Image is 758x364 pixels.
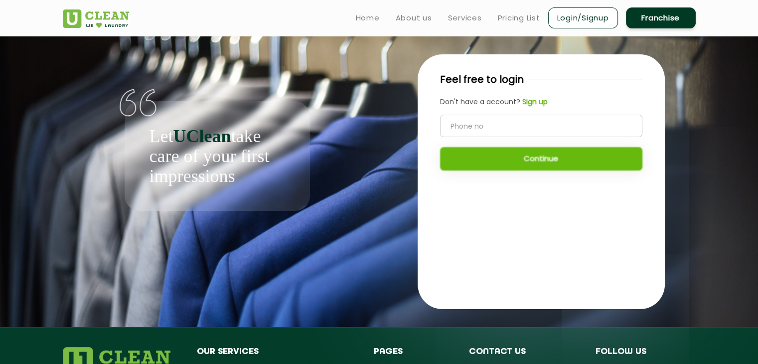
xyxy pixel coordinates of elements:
a: Sign up [520,97,548,107]
p: Feel free to login [440,72,524,87]
b: UClean [173,126,231,146]
a: Services [448,12,482,24]
a: Franchise [626,7,696,28]
b: Sign up [522,97,548,107]
img: quote-img [120,89,157,117]
a: Login/Signup [548,7,618,28]
span: Don't have a account? [440,97,520,107]
a: About us [396,12,432,24]
a: Pricing List [498,12,540,24]
input: Phone no [440,115,642,137]
a: Home [356,12,380,24]
p: Let take care of your first impressions [150,126,285,186]
img: UClean Laundry and Dry Cleaning [63,9,129,28]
